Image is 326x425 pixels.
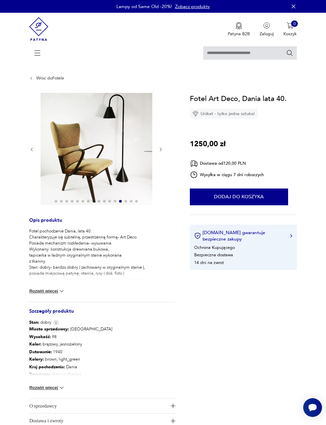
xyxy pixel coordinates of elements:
b: Kraj pochodzenia : [29,364,65,370]
button: Patyna B2B [228,22,250,37]
img: Ikona medalu [235,22,242,30]
p: [GEOGRAPHIC_DATA] [29,325,124,333]
div: Wysyłka w ciągu 7 dni roboczych [190,171,264,179]
p: Fotel pochodzenie Dania, lata 40. Charakteryzuje się subtelną, przestrzenną formą- Art Deco Posia... [29,228,145,295]
div: Dostawa od 120,00 PLN [190,159,264,168]
div: Unikat - tylko jedna sztuka! [190,109,258,119]
img: chevron down [58,288,65,295]
p: Koszyk [283,31,297,37]
p: 1940 [29,348,124,356]
span: dobry [29,319,51,325]
button: Dodaj do koszyka [190,189,288,205]
iframe: Smartsupp widget button [303,398,322,417]
b: Miasto sprzedawcy : [29,326,69,332]
img: Ikona diamentu [193,111,199,117]
b: Kolory : [29,356,44,362]
p: 98 [29,333,124,341]
img: Zdjęcie produktu Fotel Art Deco, Dania lata 40. [41,93,153,205]
li: 14 dni na zwrot [194,260,224,266]
h1: Fotel Art Deco, Dania lata 40. [190,93,286,104]
p: brązowy, jasnozielony [29,340,124,348]
img: Ikona certyfikatu [194,232,201,239]
p: Zaloguj [260,31,274,37]
img: Ikona strzałki w prawo [290,234,292,237]
p: Lampy od Same Old -20%! [116,3,172,10]
h3: Opis produktu [29,218,175,228]
img: chevron down [58,384,65,391]
b: Datowanie : [29,349,52,355]
b: Kolor: [29,341,42,347]
p: drewno, tkanina [29,371,124,378]
a: Wróć doFotele [36,76,64,81]
img: Ikona dostawy [190,159,198,168]
button: 0Koszyk [283,22,297,37]
b: Stan: [29,319,39,325]
p: brown, light_green [29,356,124,363]
b: Wysokość : [29,334,51,340]
button: [DOMAIN_NAME] gwarantuje bezpieczne zakupy [194,229,292,242]
img: Patyna - sklep z meblami i dekoracjami vintage [29,13,48,45]
img: Ikona plusa [171,404,175,408]
span: O sprzedawcy [29,399,167,413]
p: Patyna B2B [228,31,250,37]
div: 0 [291,20,298,27]
button: Rozwiń więcej [29,288,65,295]
button: Szukaj [286,49,293,57]
img: Ikona plusa [171,419,175,423]
button: Zaloguj [260,22,274,37]
a: Ikona medaluPatyna B2B [228,22,250,37]
a: Zobacz produkty [175,3,210,10]
b: Tworzywo : [29,371,51,377]
li: Ochrona Kupującego [194,245,235,251]
p: 98 [29,378,124,386]
h3: Szczegóły produktu [29,309,175,319]
img: Ikona koszyka [287,22,293,29]
button: Rozwiń więcej [29,384,65,391]
p: Dania [29,363,124,371]
p: 1250,00 zł [190,138,226,150]
img: Ikonka użytkownika [263,22,270,29]
li: Bezpieczna dostawa [194,252,233,258]
img: Info icon [53,320,59,325]
button: Ikona plusaO sprzedawcy [29,399,175,413]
